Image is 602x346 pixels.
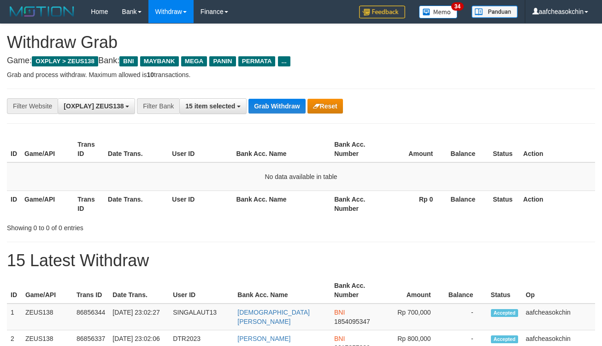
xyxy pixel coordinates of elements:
img: MOTION_logo.png [7,5,77,18]
span: Accepted [491,309,519,317]
span: BNI [334,309,345,316]
th: ID [7,277,22,304]
span: BNI [119,56,137,66]
span: PERMATA [238,56,276,66]
th: User ID [169,277,234,304]
button: Grab Withdraw [248,99,305,113]
th: ID [7,136,21,162]
span: Copy 1854095347 to clipboard [334,318,370,325]
th: User ID [168,191,232,217]
td: 86856344 [73,304,109,330]
th: Status [489,191,519,217]
th: Action [519,136,595,162]
button: Reset [307,99,343,113]
th: Status [489,136,519,162]
th: Date Trans. [104,136,168,162]
th: Balance [447,191,489,217]
th: Amount [384,277,445,304]
img: Feedback.jpg [359,6,405,18]
img: panduan.png [472,6,518,18]
button: 15 item selected [179,98,247,114]
td: - [445,304,487,330]
th: ID [7,191,21,217]
span: [OXPLAY] ZEUS138 [64,102,124,110]
td: aafcheasokchin [522,304,595,330]
strong: 10 [147,71,154,78]
th: Trans ID [73,277,109,304]
th: Amount [384,136,447,162]
a: [PERSON_NAME] [237,335,290,342]
th: Bank Acc. Number [331,191,384,217]
h4: Game: Bank: [7,56,595,66]
th: Balance [445,277,487,304]
p: Grab and process withdraw. Maximum allowed is transactions. [7,70,595,79]
th: Status [487,277,522,304]
div: Showing 0 to 0 of 0 entries [7,220,244,233]
th: Rp 0 [384,191,447,217]
h1: Withdraw Grab [7,33,595,52]
th: Bank Acc. Number [331,277,384,304]
th: Game/API [21,191,74,217]
th: Balance [447,136,489,162]
span: MEGA [181,56,207,66]
th: Date Trans. [109,277,169,304]
span: Accepted [491,335,519,343]
button: [OXPLAY] ZEUS138 [58,98,135,114]
span: MAYBANK [140,56,179,66]
td: ZEUS138 [22,304,73,330]
th: User ID [168,136,232,162]
td: 1 [7,304,22,330]
th: Bank Acc. Name [232,191,331,217]
th: Op [522,277,595,304]
th: Bank Acc. Number [331,136,384,162]
img: Button%20Memo.svg [419,6,458,18]
td: SINGALAUT13 [169,304,234,330]
th: Trans ID [74,136,104,162]
th: Trans ID [74,191,104,217]
a: [DEMOGRAPHIC_DATA][PERSON_NAME] [237,309,310,325]
span: BNI [334,335,345,342]
th: Game/API [22,277,73,304]
th: Action [519,191,595,217]
span: 34 [451,2,464,11]
th: Game/API [21,136,74,162]
span: ... [278,56,290,66]
td: No data available in table [7,162,595,191]
td: Rp 700,000 [384,304,445,330]
span: 15 item selected [185,102,235,110]
h1: 15 Latest Withdraw [7,251,595,270]
div: Filter Website [7,98,58,114]
th: Bank Acc. Name [232,136,331,162]
span: PANIN [209,56,236,66]
th: Date Trans. [104,191,168,217]
div: Filter Bank [137,98,179,114]
td: [DATE] 23:02:27 [109,304,169,330]
th: Bank Acc. Name [234,277,331,304]
span: OXPLAY > ZEUS138 [32,56,98,66]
